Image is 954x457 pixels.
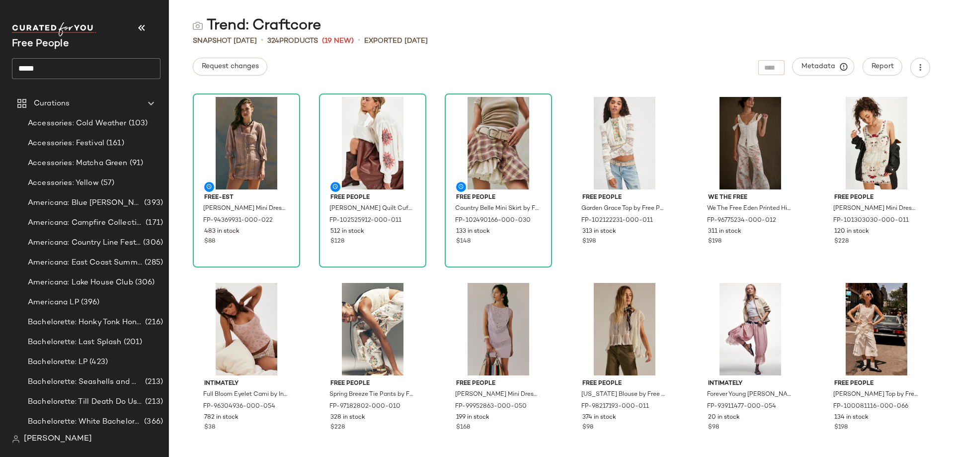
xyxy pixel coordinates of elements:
span: Forever Young [PERSON_NAME] Pants by Intimately at Free People in Pink, Size: S [707,390,792,399]
span: $38 [204,423,215,432]
span: 20 in stock [708,413,740,422]
span: (366) [142,416,163,428]
span: 199 in stock [456,413,489,422]
span: 311 in stock [708,227,741,236]
span: Bachelorette: Till Death Do Us Party [28,396,143,408]
span: (396) [79,297,100,308]
span: (393) [142,197,163,209]
span: Full Bloom Eyelet Cami by Intimately at Free People in Pink, Size: XL [203,390,288,399]
span: 324 [267,37,279,45]
span: Free People [582,193,667,202]
span: Free People [330,193,415,202]
span: We The Free [708,193,793,202]
img: 93911477_054_0 [700,283,800,375]
span: $228 [330,423,345,432]
img: 96304936_054_a [196,283,297,375]
button: Report [863,58,902,76]
button: Metadata [793,58,855,76]
span: (306) [133,277,155,288]
span: $198 [708,237,721,246]
span: $198 [834,423,848,432]
span: Americana LP [28,297,79,308]
span: FP-96304936-000-054 [203,402,275,411]
img: 94369931_022_a [196,97,297,189]
span: Free People [330,379,415,388]
span: FP-102490166-000-030 [455,216,531,225]
span: FP-93911477-000-054 [707,402,776,411]
img: 102122231_011_a [574,97,675,189]
span: Request changes [201,63,259,71]
span: (423) [87,357,108,368]
span: (19 New) [322,36,354,46]
span: Free People [456,379,541,388]
span: Intimately [708,379,793,388]
span: $148 [456,237,471,246]
span: 483 in stock [204,227,239,236]
span: 782 in stock [204,413,238,422]
span: Americana: Lake House Club [28,277,133,288]
span: Bachelorette: Last Splash [28,337,122,348]
span: Accessories: Matcha Green [28,158,128,169]
div: Trend: Craftcore [193,16,321,36]
span: 374 in stock [582,413,616,422]
span: $168 [456,423,470,432]
span: (216) [143,317,163,328]
span: (91) [128,158,144,169]
span: Report [871,63,894,71]
img: 102525912_011_a [322,97,423,189]
span: (161) [104,138,124,149]
span: [PERSON_NAME] Top by Free People in Pink, Size: XL [833,390,918,399]
span: FP-98217193-000-011 [581,402,649,411]
span: (57) [99,178,115,189]
span: Americana: Country Line Festival [28,237,141,249]
span: 512 in stock [330,227,364,236]
span: $128 [330,237,344,246]
span: Accessories: Yellow [28,178,99,189]
span: $98 [708,423,719,432]
span: Free People [834,379,919,388]
span: Free People [834,193,919,202]
span: $88 [204,237,215,246]
span: 120 in stock [834,227,869,236]
span: Accessories: Cold Weather [28,118,127,129]
span: [PERSON_NAME] Quilt Cuff by Free People in White, Size: S [329,204,414,213]
p: Exported [DATE] [364,36,428,46]
img: 97182802_010_0 [322,283,423,375]
span: Intimately [204,379,289,388]
img: 101303030_011_a [826,97,927,189]
span: Free People [582,379,667,388]
span: • [358,35,360,47]
span: FP-102525912-000-011 [329,216,401,225]
span: 133 in stock [456,227,490,236]
span: FP-102122231-000-011 [581,216,653,225]
img: 100081116_066_0 [826,283,927,375]
img: 98217193_011_0 [574,283,675,375]
span: FP-99952863-000-050 [455,402,527,411]
span: Free People [456,193,541,202]
span: Metadata [801,62,846,71]
span: (213) [143,396,163,408]
span: $198 [582,237,596,246]
button: Request changes [193,58,267,76]
span: FP-96775234-000-012 [707,216,776,225]
span: $228 [834,237,849,246]
img: svg%3e [193,21,203,31]
div: Products [267,36,318,46]
span: Accessories: Festival [28,138,104,149]
span: [PERSON_NAME] Mini Dress by Free People in White, Size: XL [833,204,918,213]
span: Americana: Blue [PERSON_NAME] Baby [28,197,142,209]
span: [PERSON_NAME] [24,433,92,445]
span: Snapshot [DATE] [193,36,257,46]
span: We The Free Eden Printed High Slouchy Jeans at Free People in White, Size: 28 [707,204,792,213]
span: FP-100081116-000-066 [833,402,908,411]
span: 134 in stock [834,413,869,422]
span: Garden Grace Top by Free People in White, Size: S [581,204,666,213]
span: Bachelorette: White Bachelorette Outfits [28,416,142,428]
span: Country Belle Mini Skirt by Free People in Green, Size: US 2 [455,204,540,213]
span: Americana: East Coast Summer [28,257,143,269]
span: Spring Breeze Tie Pants by Free People in White, Size: XS [329,390,414,399]
img: cfy_white_logo.C9jOOHJF.svg [12,22,96,36]
span: FP-94369931-000-022 [203,216,273,225]
img: svg%3e [12,435,20,443]
span: • [261,35,263,47]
